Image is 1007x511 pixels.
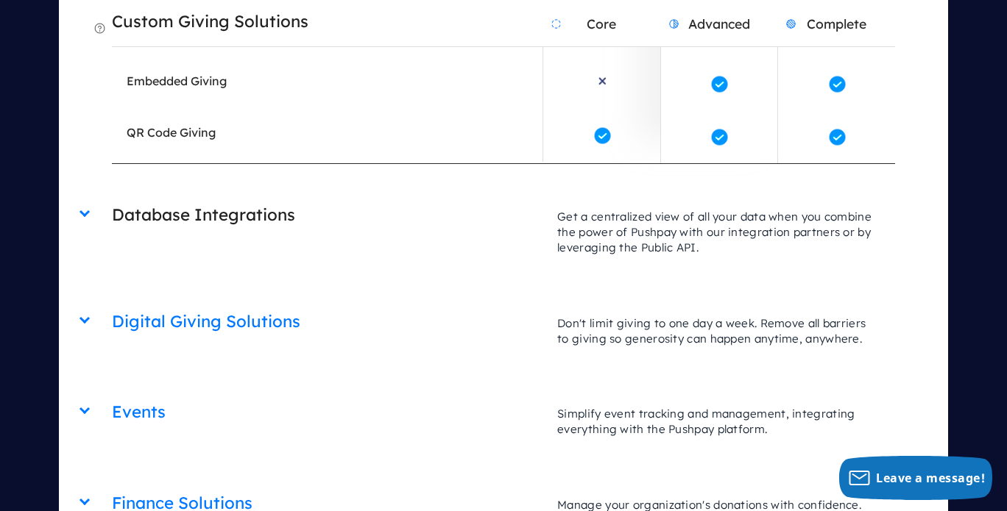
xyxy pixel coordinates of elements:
[876,470,985,486] span: Leave a message!
[543,194,894,271] p: Get a centralized view of all your data when you combine the power of Pushpay with our integratio...
[543,301,894,362] p: Don't limit giving to one day a week. Remove all barriers to giving so generosity can happen anyt...
[127,125,216,140] em: QR Code Giving
[112,196,543,234] h2: Database Integrations
[839,456,992,500] button: Leave a message!
[112,393,543,431] h2: Events
[543,1,660,46] h2: Core
[661,1,777,46] h2: Advanced
[778,1,894,46] h2: Complete
[112,303,543,340] h2: Digital Giving Solutions
[127,74,227,88] em: Embedded Giving
[543,391,894,452] p: Simplify event tracking and management, integrating everything with the Pushpay platform.
[112,3,543,40] h2: Custom Giving Solutions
